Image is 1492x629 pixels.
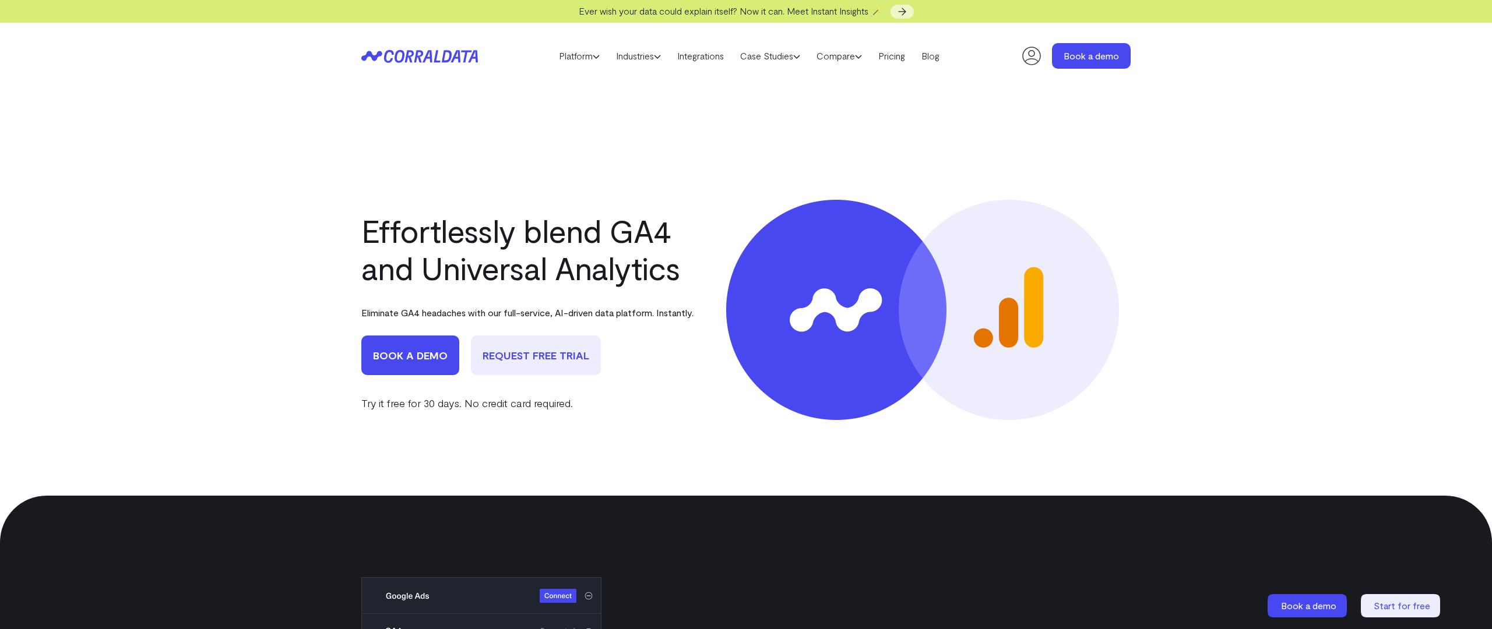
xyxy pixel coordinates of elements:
[361,212,694,287] h1: Effortlessly blend GA4 and Universal Analytics
[870,47,913,65] a: Pricing
[361,395,694,411] p: Try it free for 30 days. No credit card required.
[471,335,601,375] a: Request Free Trial
[579,5,882,16] span: Ever wish your data could explain itself? Now it can. Meet Instant Insights 🪄
[808,47,870,65] a: Compare
[913,47,948,65] a: Blog
[608,47,669,65] a: Industries
[361,307,694,318] p: Eliminate GA4 headaches with our full-service, AI-driven data platform. Instantly.
[1052,43,1131,69] a: Book a demo
[1374,600,1430,611] span: Start for free
[732,47,808,65] a: Case Studies
[551,47,608,65] a: Platform
[1268,594,1349,617] a: Book a demo
[361,335,459,375] a: book a demo
[1361,594,1442,617] a: Start for free
[1281,600,1336,611] span: Book a demo
[669,47,732,65] a: Integrations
